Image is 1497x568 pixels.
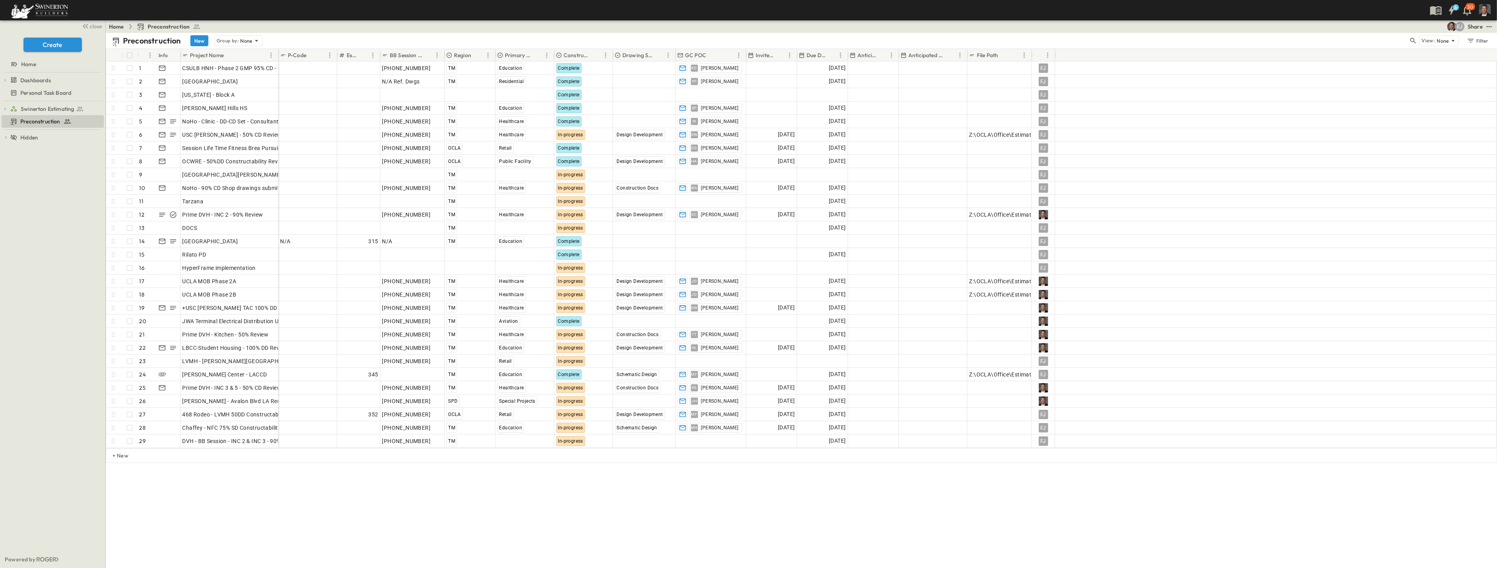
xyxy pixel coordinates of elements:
button: Sort [1035,51,1043,60]
span: Session Life Time Fitness Brea Pursuit - Constructability [183,144,326,152]
span: [DATE] [829,183,846,192]
span: [DATE] [829,210,846,219]
span: Hidden [20,134,38,141]
p: 2 [139,78,143,85]
span: DOCS [183,224,197,232]
span: [DATE] [778,130,795,139]
span: UCLA MOB Phase 2B [183,291,237,298]
button: Sort [947,51,955,60]
span: [DATE] [778,343,795,352]
span: Healthcare [499,279,524,284]
span: Healthcare [499,292,524,297]
span: [PERSON_NAME] [701,185,739,191]
span: Complete [558,79,580,84]
h6: 6 [1454,4,1457,11]
img: Profile Picture [1039,383,1048,393]
button: Menu [483,51,493,60]
div: Info [157,49,181,62]
span: Rilato PD [183,251,206,259]
span: Education [499,345,523,351]
span: [PERSON_NAME] [701,145,739,151]
span: [DATE] [829,103,846,112]
span: [DATE] [778,210,795,219]
span: Z:\OCLA\Office\Estimating Shared\OCLA DRYWALL DIVISION\00. --- 2024 Estimates\[PHONE_NUMBER] UCLA... [969,291,1334,298]
button: New [190,35,208,46]
span: TM [448,199,456,204]
span: [PHONE_NUMBER] [382,344,431,352]
span: In-progress [558,199,583,204]
span: DW [691,134,698,135]
span: [PERSON_NAME] [701,278,739,284]
div: FJ [1039,130,1048,139]
button: Menu [542,51,551,60]
span: Education [499,239,523,244]
p: 3 [139,91,143,99]
button: Sort [225,51,234,60]
div: FJ [1039,103,1048,113]
button: Menu [325,51,334,60]
p: 14 [139,237,145,245]
span: [DATE] [829,317,846,326]
p: Drawing Status [622,51,653,59]
span: [PHONE_NUMBER] [382,304,431,312]
span: OCWRE - 50%DD Constructability Review [183,157,287,165]
button: Menu [601,51,610,60]
span: Complete [558,159,580,164]
p: 13 [139,224,145,232]
div: FJ [1039,157,1048,166]
a: Preconstruction [2,116,102,127]
span: [DATE] [778,143,795,152]
span: [PHONE_NUMBER] [382,144,431,152]
span: HyperFrame implementation [183,264,256,272]
span: TM [448,318,456,324]
p: GC POC [685,51,706,59]
span: Dashboards [20,76,51,84]
p: 10 [139,184,145,192]
span: [PHONE_NUMBER] [382,104,431,112]
span: [DATE] [829,343,846,352]
span: [DATE] [829,277,846,286]
span: [DATE] [829,303,846,312]
span: Healthcare [499,332,524,337]
span: Public Facility [499,159,532,164]
button: Sort [308,51,316,60]
div: FJ [1039,237,1048,246]
button: Menu [1043,51,1052,60]
div: Info [159,44,168,66]
span: +USC [PERSON_NAME] TAC 100% DD Set [183,304,287,312]
span: In-progress [558,132,583,137]
span: TT [692,334,697,335]
span: UCLA MOB Phase 2A [183,277,237,285]
span: [DATE] [829,143,846,152]
span: [PHONE_NUMBER] [382,131,431,139]
span: OCLA [448,145,461,151]
button: Filter [1464,35,1491,46]
div: FJ [1039,183,1048,193]
img: Profile Picture [1039,343,1048,353]
button: close [79,20,104,31]
button: Menu [145,51,155,60]
span: Complete [558,105,580,111]
img: Profile Picture [1479,4,1491,16]
span: In-progress [558,265,583,271]
span: In-progress [558,279,583,284]
p: View: [1421,36,1435,45]
p: 6 [139,131,143,139]
span: [PERSON_NAME] Hills HS [183,104,248,112]
button: Sort [655,51,664,60]
p: 1 [139,64,141,72]
a: Preconstruction [137,23,201,31]
button: test [1484,22,1494,31]
button: Menu [266,51,276,60]
a: Home [2,59,102,70]
span: In-progress [558,185,583,191]
p: File Path [977,51,998,59]
p: Group by: [217,37,239,45]
button: Menu [836,51,845,60]
span: [DATE] [829,223,846,232]
div: FJ [1039,197,1048,206]
span: Complete [558,119,580,124]
button: Menu [734,51,743,60]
